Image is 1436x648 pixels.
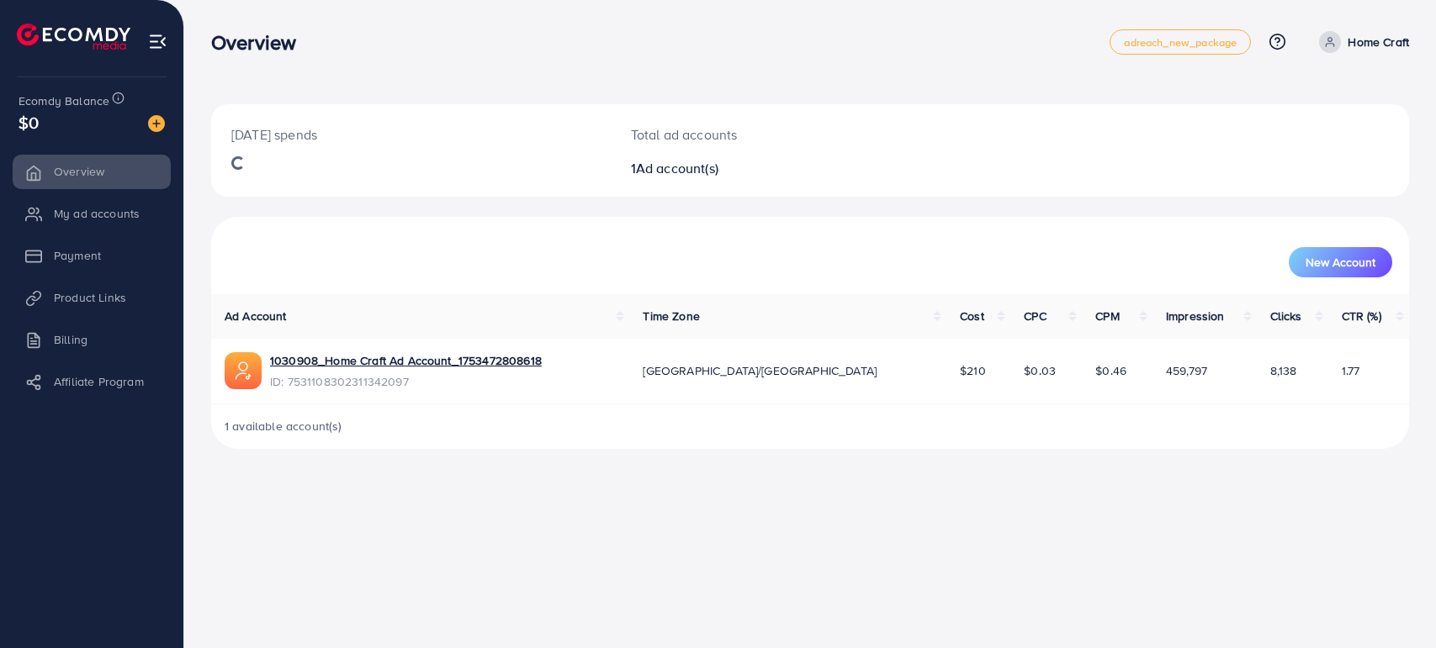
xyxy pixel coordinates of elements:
[643,362,877,379] span: [GEOGRAPHIC_DATA]/[GEOGRAPHIC_DATA]
[1342,308,1381,324] span: CTR (%)
[225,418,342,435] span: 1 available account(s)
[1270,362,1297,379] span: 8,138
[225,308,287,324] span: Ad Account
[231,124,591,145] p: [DATE] spends
[1095,362,1126,379] span: $0.46
[1024,362,1056,379] span: $0.03
[1110,29,1251,55] a: adreach_new_package
[148,32,167,51] img: menu
[1306,256,1375,268] span: New Account
[1270,308,1302,324] span: Clicks
[960,362,986,379] span: $210
[270,373,542,390] span: ID: 7531108302311342097
[1095,308,1119,324] span: CPM
[631,161,890,176] h2: 1
[1166,362,1207,379] span: 459,797
[1124,37,1237,48] span: adreach_new_package
[631,124,890,145] p: Total ad accounts
[211,30,310,55] h3: Overview
[19,92,109,109] span: Ecomdy Balance
[225,352,262,389] img: ic-ads-acc.e4c84228.svg
[148,115,165,132] img: image
[960,308,984,324] span: Cost
[1348,32,1409,52] p: Home Craft
[643,308,699,324] span: Time Zone
[1342,362,1360,379] span: 1.77
[19,110,39,134] span: $0
[1289,247,1392,277] button: New Account
[1024,308,1046,324] span: CPC
[1166,308,1225,324] span: Impression
[1312,31,1409,53] a: Home Craft
[270,352,542,369] a: 1030908_Home Craft Ad Account_1753472808618
[636,159,718,177] span: Ad account(s)
[17,24,130,50] img: logo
